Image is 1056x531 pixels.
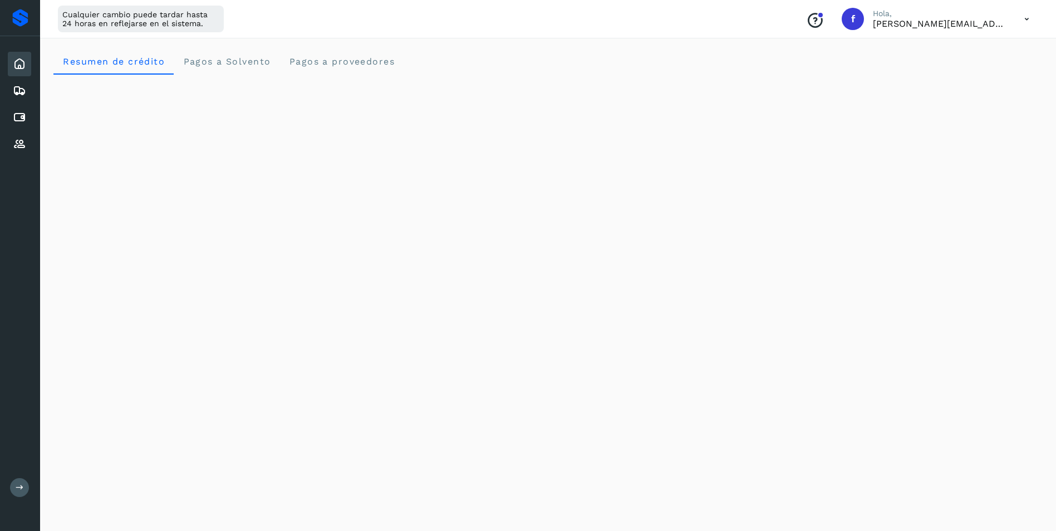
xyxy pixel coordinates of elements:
p: Hola, [873,9,1006,18]
span: Pagos a Solvento [183,56,271,67]
div: Inicio [8,52,31,76]
span: Pagos a proveedores [288,56,395,67]
div: Proveedores [8,132,31,156]
div: Cualquier cambio puede tardar hasta 24 horas en reflejarse en el sistema. [58,6,224,32]
span: Resumen de crédito [62,56,165,67]
div: Cuentas por pagar [8,105,31,130]
p: favio.serrano@logisticabennu.com [873,18,1006,29]
div: Embarques [8,78,31,103]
